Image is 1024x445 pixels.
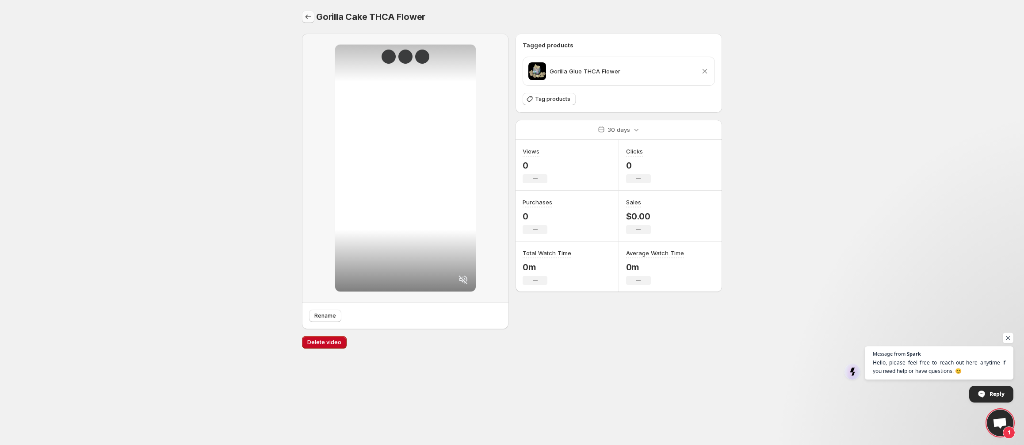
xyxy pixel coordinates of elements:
button: Tag products [523,93,576,105]
p: $0.00 [626,211,651,222]
div: Open chat [987,410,1013,436]
h3: Average Watch Time [626,249,684,257]
span: Hello, please feel free to reach out here anytime if you need help or have questions. 😊 [873,358,1005,375]
h3: Total Watch Time [523,249,571,257]
button: Rename [309,310,341,322]
span: Delete video [307,339,341,346]
p: 0 [523,211,552,222]
p: 0 [626,160,651,171]
button: Settings [302,11,314,23]
h3: Views [523,147,539,156]
span: Spark [907,351,921,356]
img: Black choker necklace [528,62,546,80]
h3: Sales [626,198,641,207]
h3: Purchases [523,198,552,207]
span: Message from [873,351,906,356]
span: Tag products [535,96,570,103]
p: 0m [626,262,684,272]
p: 0 [523,160,547,171]
span: Reply [990,386,1005,402]
p: 0m [523,262,571,272]
h6: Tagged products [523,41,715,50]
p: 30 days [608,125,630,134]
h3: Clicks [626,147,643,156]
p: Gorilla Glue THCA Flower [550,67,620,76]
button: Delete video [302,336,347,349]
span: 1 [1003,426,1015,439]
span: Rename [314,312,336,319]
span: Gorilla Cake THCA Flower [316,12,425,22]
